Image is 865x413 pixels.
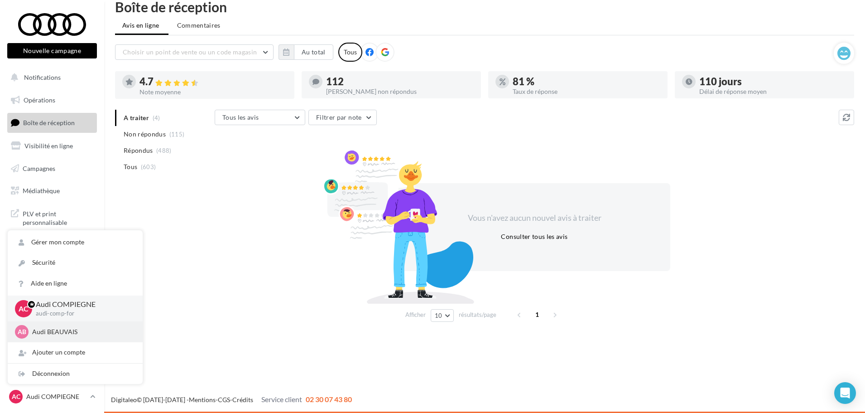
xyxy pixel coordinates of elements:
div: Tous [338,43,362,62]
button: 10 [431,309,454,322]
div: Note moyenne [139,89,287,95]
span: 02 30 07 43 80 [306,395,352,403]
span: Notifications [24,73,61,81]
a: CGS [218,396,230,403]
a: Visibilité en ligne [5,136,99,155]
div: Ajouter un compte [8,342,143,363]
span: Médiathèque [23,187,60,194]
span: AB [18,327,26,336]
button: Au total [279,44,333,60]
p: Audi COMPIEGNE [26,392,86,401]
span: © [DATE]-[DATE] - - - [111,396,352,403]
span: Service client [261,395,302,403]
button: Consulter tous les avis [497,231,571,242]
span: Choisir un point de vente ou un code magasin [123,48,257,56]
p: audi-comp-for [36,310,128,318]
span: Visibilité en ligne [24,142,73,150]
a: Mentions [189,396,216,403]
span: Boîte de réception [23,119,75,126]
div: 110 jours [699,77,847,87]
span: (603) [141,163,156,170]
span: 10 [435,312,442,319]
span: Opérations [24,96,55,104]
a: AC Audi COMPIEGNE [7,388,97,405]
a: Gérer mon compte [8,232,143,253]
button: Tous les avis [215,110,305,125]
div: Vous n'avez aucun nouvel avis à traiter [457,212,612,224]
a: Médiathèque [5,181,99,200]
a: Campagnes [5,159,99,178]
span: Répondus [124,146,153,155]
span: (488) [156,147,172,154]
a: Sécurité [8,253,143,273]
span: 1 [530,307,544,322]
span: Tous [124,162,137,171]
span: Non répondus [124,130,166,139]
span: Tous les avis [222,113,259,121]
a: Crédits [232,396,253,403]
div: 81 % [513,77,660,87]
span: Commentaires [177,21,221,30]
button: Notifications [5,68,95,87]
div: 112 [326,77,474,87]
button: Nouvelle campagne [7,43,97,58]
div: Déconnexion [8,364,143,384]
span: résultats/page [459,311,496,319]
span: PLV et print personnalisable [23,208,93,227]
span: AC [12,392,20,401]
a: Digitaleo [111,396,137,403]
span: (115) [169,131,185,138]
div: Open Intercom Messenger [834,382,856,404]
button: Filtrer par note [308,110,377,125]
button: Choisir un point de vente ou un code magasin [115,44,274,60]
a: Boîte de réception [5,113,99,132]
div: Délai de réponse moyen [699,88,847,95]
a: Opérations [5,91,99,110]
p: Audi BEAUVAIS [32,327,132,336]
p: Audi COMPIEGNE [36,299,128,310]
a: PLV et print personnalisable [5,204,99,231]
span: Campagnes [23,164,55,172]
div: [PERSON_NAME] non répondus [326,88,474,95]
button: Au total [294,44,333,60]
div: 4.7 [139,77,287,87]
span: Afficher [405,311,426,319]
div: Taux de réponse [513,88,660,95]
a: Aide en ligne [8,273,143,294]
span: AC [19,303,29,314]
